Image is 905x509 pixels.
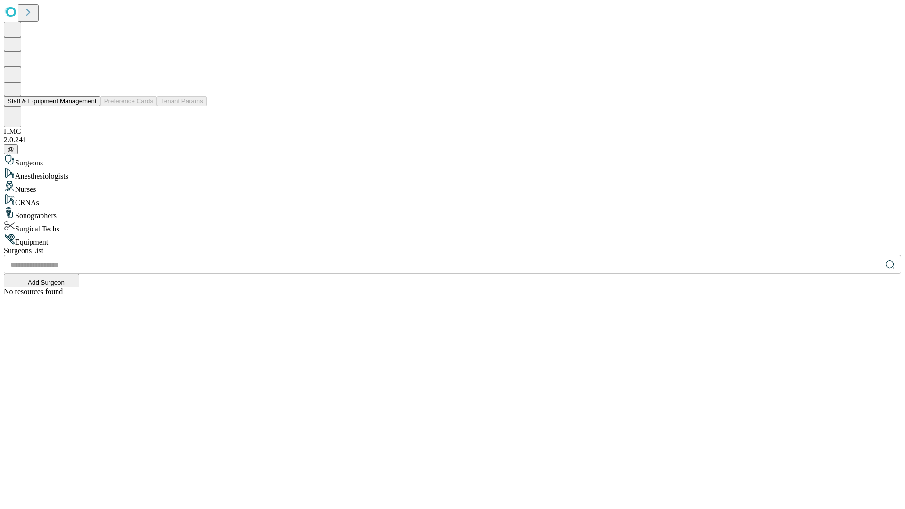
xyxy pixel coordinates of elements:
[157,96,207,106] button: Tenant Params
[4,127,901,136] div: HMC
[4,287,901,296] div: No resources found
[4,207,901,220] div: Sonographers
[4,220,901,233] div: Surgical Techs
[28,279,65,286] span: Add Surgeon
[4,274,79,287] button: Add Surgeon
[4,154,901,167] div: Surgeons
[8,146,14,153] span: @
[4,144,18,154] button: @
[4,246,901,255] div: Surgeons List
[4,181,901,194] div: Nurses
[4,136,901,144] div: 2.0.241
[4,194,901,207] div: CRNAs
[4,96,100,106] button: Staff & Equipment Management
[4,167,901,181] div: Anesthesiologists
[100,96,157,106] button: Preference Cards
[4,233,901,246] div: Equipment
